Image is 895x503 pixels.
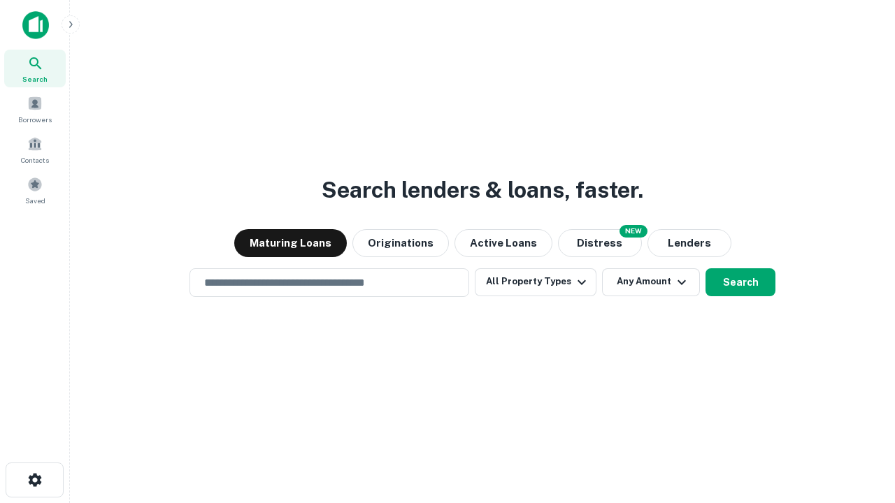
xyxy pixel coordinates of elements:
button: Search distressed loans with lien and other non-mortgage details. [558,229,642,257]
a: Borrowers [4,90,66,128]
a: Contacts [4,131,66,168]
button: Lenders [647,229,731,257]
button: Search [706,268,775,296]
a: Search [4,50,66,87]
button: Active Loans [454,229,552,257]
button: Any Amount [602,268,700,296]
img: capitalize-icon.png [22,11,49,39]
span: Contacts [21,154,49,166]
button: Originations [352,229,449,257]
div: NEW [620,225,647,238]
a: Saved [4,171,66,209]
span: Search [22,73,48,85]
button: All Property Types [475,268,596,296]
span: Borrowers [18,114,52,125]
span: Saved [25,195,45,206]
h3: Search lenders & loans, faster. [322,173,643,207]
button: Maturing Loans [234,229,347,257]
iframe: Chat Widget [825,391,895,458]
